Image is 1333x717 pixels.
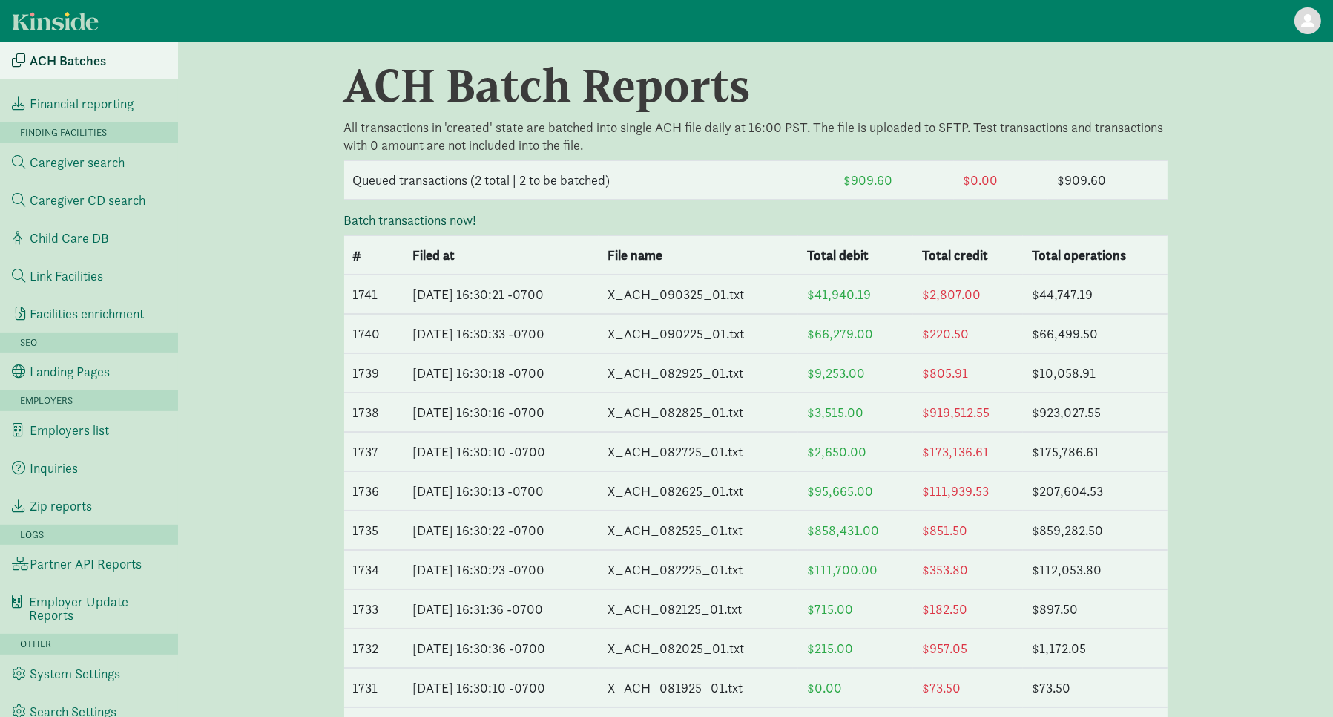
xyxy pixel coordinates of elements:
td: $851.50 [913,511,1023,550]
th: Total operations [1023,236,1167,275]
td: $859,282.50 [1023,511,1167,550]
td: 1739 [344,354,404,393]
span: Link Facilities [30,269,103,283]
td: [DATE] 16:30:16 -0700 [404,393,599,432]
td: $2,650.00 [798,433,914,471]
td: $111,700.00 [798,551,914,589]
iframe: Chat Widget [1259,646,1333,717]
td: [DATE] 16:30:33 -0700 [404,315,599,353]
td: 1741 [344,275,404,314]
td: [DATE] 16:30:18 -0700 [404,354,599,393]
td: $66,279.00 [798,315,914,353]
td: X_ACH_082525_01.txt [599,511,798,550]
td: $215.00 [798,629,914,668]
td: $0.00 [798,669,914,707]
td: $10,058.91 [1023,354,1167,393]
th: # [344,236,404,275]
td: $41,940.19 [798,275,914,314]
td: $175,786.61 [1023,433,1167,471]
td: $182.50 [913,590,1023,629]
span: Child Care DB [30,232,109,245]
th: Total credit [913,236,1023,275]
td: X_ACH_082225_01.txt [599,551,798,589]
td: X_ACH_090325_01.txt [599,275,798,314]
td: [DATE] 16:30:23 -0700 [404,551,599,589]
td: 1732 [344,629,404,668]
td: $2,807.00 [913,275,1023,314]
td: $909.60 [1048,161,1168,200]
td: [DATE] 16:30:36 -0700 [404,629,599,668]
td: 1736 [344,472,404,511]
td: $923,027.55 [1023,393,1167,432]
td: $715.00 [798,590,914,629]
td: $73.50 [1023,669,1167,707]
td: $44,747.19 [1023,275,1167,314]
span: Employers list [30,424,109,437]
td: 1734 [344,551,404,589]
td: $1,172.05 [1023,629,1167,668]
td: X_ACH_082925_01.txt [599,354,798,393]
td: X_ACH_082725_01.txt [599,433,798,471]
td: $111,939.53 [913,472,1023,511]
span: Zip reports [30,500,92,513]
th: File name [599,236,798,275]
span: System Settings [30,667,120,681]
span: Finding Facilities [20,126,107,139]
td: [DATE] 16:30:13 -0700 [404,472,599,511]
td: X_ACH_082625_01.txt [599,472,798,511]
span: Partner API Reports [30,557,142,571]
td: [DATE] 16:31:36 -0700 [404,590,599,629]
td: X_ACH_082125_01.txt [599,590,798,629]
td: [DATE] 16:30:22 -0700 [404,511,599,550]
span: Landing Pages [30,365,110,379]
td: $66,499.50 [1023,315,1167,353]
td: X_ACH_090225_01.txt [599,315,798,353]
td: X_ACH_082025_01.txt [599,629,798,668]
span: Caregiver CD search [30,194,145,207]
td: [DATE] 16:30:10 -0700 [404,669,599,707]
a: Batch transactions now! [344,212,477,229]
td: $957.05 [913,629,1023,668]
td: $3,515.00 [798,393,914,432]
span: Caregiver search [30,156,125,169]
td: Queued transactions (2 total | 2 to be batched) [344,161,835,200]
td: $95,665.00 [798,472,914,511]
td: [DATE] 16:30:21 -0700 [404,275,599,314]
td: $897.50 [1023,590,1167,629]
td: 1731 [344,669,404,707]
td: 1735 [344,511,404,550]
span: Employer Update Reports [29,595,166,622]
td: 1738 [344,393,404,432]
td: [DATE] 16:30:10 -0700 [404,433,599,471]
span: Inquiries [30,462,78,475]
td: $112,053.80 [1023,551,1167,589]
td: $858,431.00 [798,511,914,550]
td: 1737 [344,433,404,471]
td: $173,136.61 [913,433,1023,471]
td: X_ACH_082825_01.txt [599,393,798,432]
td: $353.80 [913,551,1023,589]
td: $9,253.00 [798,354,914,393]
span: Financial reporting [30,97,134,111]
td: $909.60 [835,161,955,200]
td: 1733 [344,590,404,629]
td: X_ACH_081925_01.txt [599,669,798,707]
td: $805.91 [913,354,1023,393]
td: $207,604.53 [1023,472,1167,511]
td: $73.50 [913,669,1023,707]
th: Filed at [404,236,599,275]
td: $0.00 [954,161,1048,200]
span: Facilities enrichment [30,307,144,321]
span: Employers [20,394,73,407]
p: All transactions in 'created' state are batched into single ACH file daily at 16:00 PST. The file... [344,119,1168,154]
td: $220.50 [913,315,1023,353]
span: Other [20,638,51,650]
td: 1740 [344,315,404,353]
span: Logs [20,528,44,541]
span: SEO [20,336,37,349]
td: $919,512.55 [913,393,1023,432]
span: ACH Batches [30,54,106,68]
th: Total debit [798,236,914,275]
h1: ACH Batch Reports [344,59,1168,113]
